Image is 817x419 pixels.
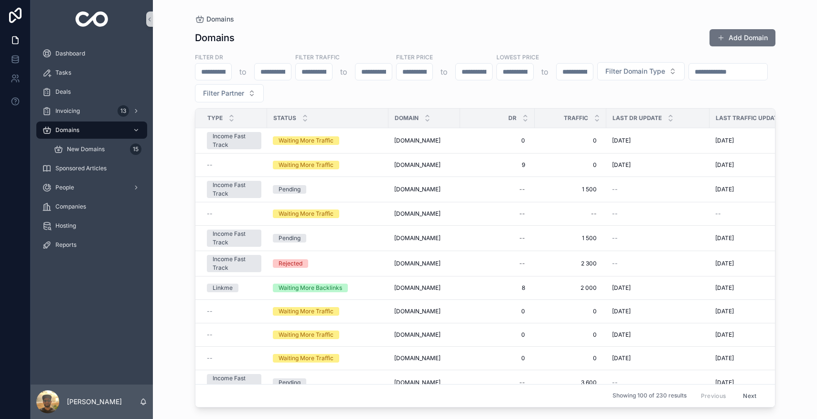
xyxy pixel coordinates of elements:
span: [DATE] [612,331,631,339]
a: [DATE] [612,137,704,144]
span: 2 300 [544,260,597,267]
a: 0 [540,304,601,319]
a: Linkme [207,284,261,292]
span: [DATE] [612,161,631,169]
div: Income Fast Track [213,181,256,198]
span: [DOMAIN_NAME] [394,260,441,267]
span: [DOMAIN_NAME] [394,161,441,169]
span: [DATE] [715,186,734,193]
a: Rejected [273,259,383,268]
span: 2 000 [544,284,597,292]
a: [DATE] [715,234,809,242]
span: [DATE] [715,308,734,315]
a: 9 [466,157,529,173]
span: 0 [544,161,597,169]
span: 3 600 [544,379,597,386]
div: Waiting More Traffic [279,307,333,316]
a: [DOMAIN_NAME] [394,331,454,339]
a: [DOMAIN_NAME] [394,234,454,242]
a: Waiting More Traffic [273,331,383,339]
span: [DATE] [715,234,734,242]
span: -- [612,234,618,242]
label: Filter Traffic [295,53,340,61]
p: [PERSON_NAME] [67,397,122,407]
span: Reports [55,241,76,249]
a: Hosting [36,217,147,234]
div: Rejected [279,259,302,268]
span: [DOMAIN_NAME] [394,331,441,339]
p: to [541,66,548,77]
a: [DATE] [715,379,809,386]
a: Reports [36,236,147,254]
a: [DATE] [612,331,704,339]
div: Waiting More Traffic [279,209,333,218]
span: 0 [470,308,525,315]
a: Waiting More Traffic [273,161,383,169]
span: Dashboard [55,50,85,57]
a: -- [466,256,529,271]
div: scrollable content [31,38,153,266]
span: Type [207,114,223,122]
a: [DATE] [715,186,809,193]
h1: Domains [195,31,235,44]
div: -- [591,210,597,218]
div: -- [519,379,525,386]
span: Last Traffic Update [716,114,781,122]
a: 0 [540,133,601,148]
a: 0 [466,327,529,342]
a: [DOMAIN_NAME] [394,210,454,218]
span: Status [273,114,296,122]
span: New Domains [67,145,105,153]
span: DR [508,114,516,122]
a: [DATE] [612,308,704,315]
p: to [239,66,247,77]
a: Pending [273,185,383,194]
a: Waiting More Traffic [273,307,383,316]
div: Income Fast Track [213,374,256,391]
span: Traffic [564,114,588,122]
a: [DOMAIN_NAME] [394,186,454,193]
span: -- [207,354,213,362]
a: [DATE] [612,161,704,169]
div: Waiting More Traffic [279,136,333,145]
label: Filter DR [195,53,223,61]
a: Waiting More Traffic [273,209,383,218]
span: [DATE] [715,260,734,267]
a: Pending [273,234,383,243]
a: Waiting More Traffic [273,136,383,145]
div: 13 [118,105,129,117]
a: -- [466,182,529,197]
span: Hosting [55,222,76,230]
a: 0 [540,157,601,173]
a: 1 500 [540,231,601,246]
a: -- [612,186,704,193]
a: -- [207,308,261,315]
a: [DOMAIN_NAME] [394,137,454,144]
a: 0 [540,327,601,342]
a: 2 000 [540,280,601,296]
span: [DOMAIN_NAME] [394,354,441,362]
div: Pending [279,185,301,194]
p: to [340,66,347,77]
div: Pending [279,378,301,387]
a: People [36,179,147,196]
a: -- [612,379,704,386]
a: [DATE] [715,137,809,144]
a: 0 [466,351,529,366]
a: Add Domain [709,29,775,46]
a: [DATE] [715,260,809,267]
span: Last DR Update [613,114,662,122]
a: [DOMAIN_NAME] [394,284,454,292]
span: -- [612,186,618,193]
a: [DOMAIN_NAME] [394,161,454,169]
a: Waiting More Backlinks [273,284,383,292]
span: Domains [206,14,234,24]
a: Income Fast Track [207,132,261,149]
span: Sponsored Articles [55,165,107,172]
span: -- [207,161,213,169]
a: -- [207,331,261,339]
div: -- [519,234,525,242]
div: Income Fast Track [213,255,256,272]
a: 0 [466,304,529,319]
a: 2 300 [540,256,601,271]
